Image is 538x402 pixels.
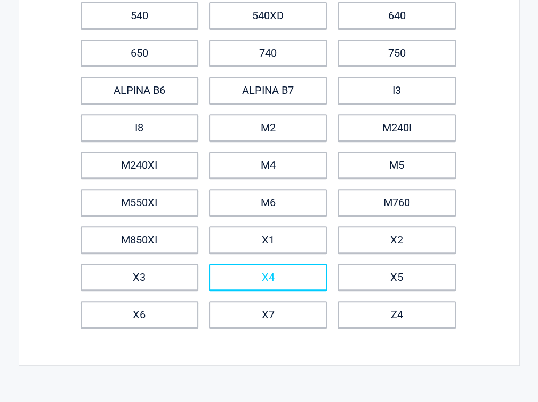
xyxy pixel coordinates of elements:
[81,152,198,178] a: M240XI
[209,189,327,216] a: M6
[209,114,327,141] a: M2
[81,226,198,253] a: M850XI
[209,301,327,328] a: X7
[338,301,455,328] a: Z4
[338,77,455,104] a: I3
[81,114,198,141] a: I8
[338,189,455,216] a: M760
[81,77,198,104] a: ALPINA B6
[81,264,198,290] a: X3
[209,264,327,290] a: X4
[209,2,327,29] a: 540XD
[81,40,198,66] a: 650
[81,2,198,29] a: 540
[209,152,327,178] a: M4
[209,40,327,66] a: 740
[338,152,455,178] a: M5
[81,189,198,216] a: M550XI
[338,114,455,141] a: M240I
[209,77,327,104] a: ALPINA B7
[81,301,198,328] a: X6
[209,226,327,253] a: X1
[338,40,455,66] a: 750
[338,2,455,29] a: 640
[338,264,455,290] a: X5
[338,226,455,253] a: X2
